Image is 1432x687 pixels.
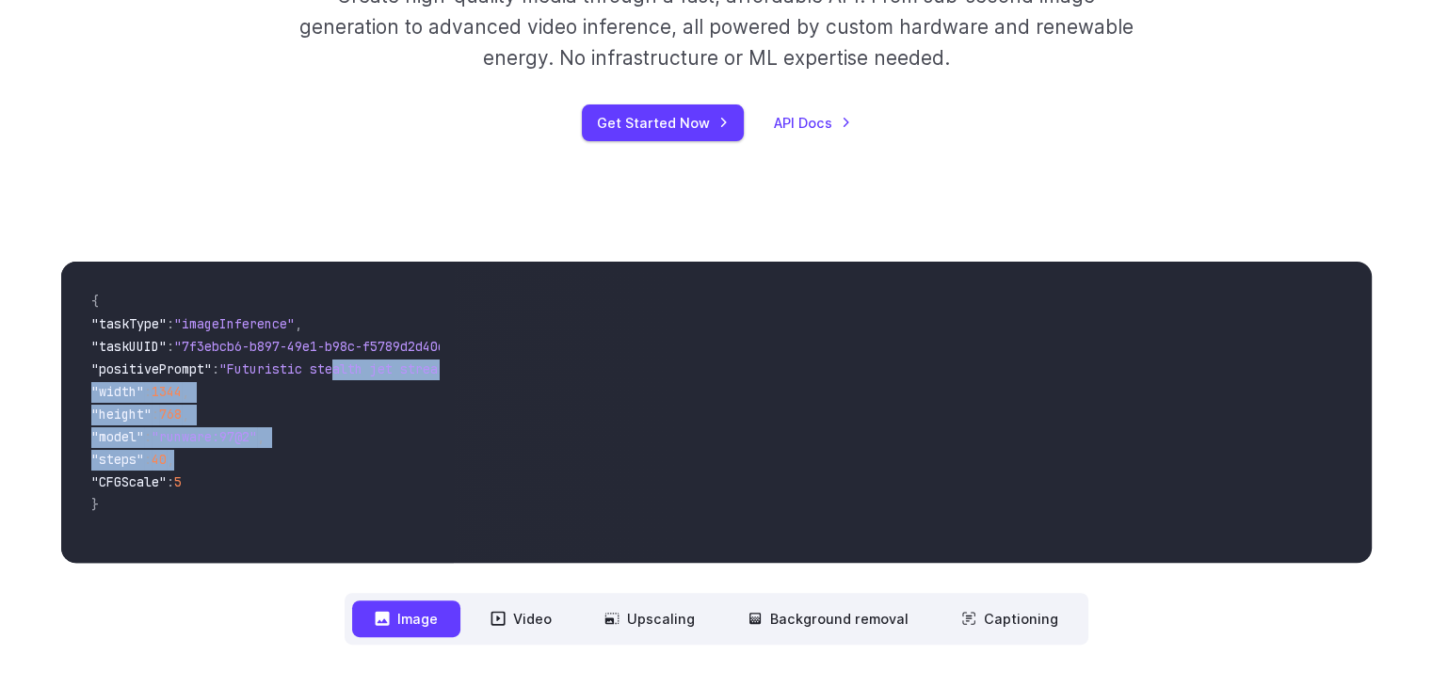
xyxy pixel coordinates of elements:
[939,600,1081,637] button: Captioning
[182,383,189,400] span: ,
[91,360,212,377] span: "positivePrompt"
[152,406,159,423] span: :
[144,451,152,468] span: :
[144,383,152,400] span: :
[295,315,302,332] span: ,
[91,383,144,400] span: "width"
[159,406,182,423] span: 768
[167,473,174,490] span: :
[167,451,174,468] span: ,
[91,428,144,445] span: "model"
[152,451,167,468] span: 40
[167,315,174,332] span: :
[212,360,219,377] span: :
[174,338,460,355] span: "7f3ebcb6-b897-49e1-b98c-f5789d2d40d7"
[91,406,152,423] span: "height"
[174,315,295,332] span: "imageInference"
[352,600,460,637] button: Image
[582,600,717,637] button: Upscaling
[468,600,574,637] button: Video
[91,496,99,513] span: }
[152,428,257,445] span: "runware:97@2"
[91,315,167,332] span: "taskType"
[219,360,905,377] span: "Futuristic stealth jet streaking through a neon-lit cityscape with glowing purple exhaust"
[91,473,167,490] span: "CFGScale"
[144,428,152,445] span: :
[91,293,99,310] span: {
[91,338,167,355] span: "taskUUID"
[257,428,265,445] span: ,
[174,473,182,490] span: 5
[167,338,174,355] span: :
[725,600,931,637] button: Background removal
[774,112,851,134] a: API Docs
[152,383,182,400] span: 1344
[582,104,744,141] a: Get Started Now
[91,451,144,468] span: "steps"
[182,406,189,423] span: ,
